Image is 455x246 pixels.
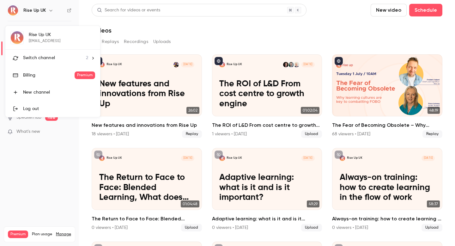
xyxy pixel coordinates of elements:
[23,106,95,112] div: Log out
[23,89,95,95] div: New channel
[23,55,55,61] span: Switch channel
[75,71,95,79] span: Premium
[23,72,75,78] div: Billing
[86,55,88,61] span: 2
